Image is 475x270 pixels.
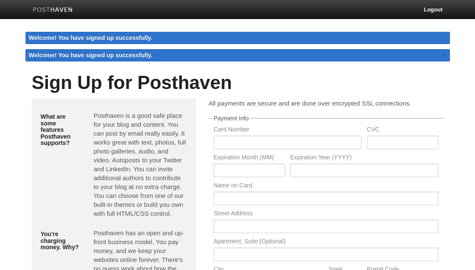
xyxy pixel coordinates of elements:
h5: You're charging money. Why? [41,231,81,251]
legend: Payment Info [212,115,250,121]
h5: What are some features Posthaven supports? [41,114,81,146]
p: All payments are secure and are done over encrypted SSL connections. [208,99,443,108]
label: Expiration Year (YYYY) [290,154,438,162]
a: × [440,49,448,60]
div: Welcome! You have signed up successfully. [25,32,450,44]
img: Posthaven-bar [33,7,73,14]
label: Card Number [214,126,362,134]
label: Apartment, Suite (Optional) [214,238,438,246]
label: Name on Card [214,182,438,190]
span: Welcome! You have signed up successfully. [29,52,153,58]
label: CVC [367,126,438,134]
p: Posthaven is a good safe place for your blog and content. You can post by email really easily. It... [93,111,187,218]
h1: Sign Up for Posthaven [32,72,444,93]
label: Street Address [214,210,438,218]
label: Expiration Month (MM) [214,154,285,162]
